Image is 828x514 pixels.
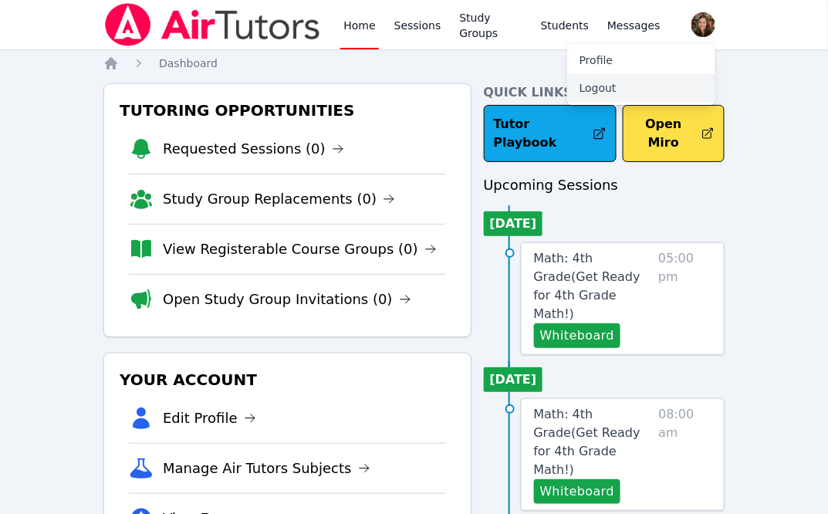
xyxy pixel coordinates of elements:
a: Edit Profile [163,407,256,429]
h3: Tutoring Opportunities [117,96,458,124]
span: 05:00 pm [658,249,711,348]
span: Math: 4th Grade ( Get Ready for 4th Grade Math! ) [534,407,640,477]
a: Study Group Replacements (0) [163,188,395,210]
a: Requested Sessions (0) [163,138,344,160]
h3: Your Account [117,366,458,394]
li: [DATE] [484,211,543,236]
a: Tutor Playbook [484,105,617,162]
img: Air Tutors [103,3,322,46]
a: Dashboard [159,56,218,71]
span: Messages [607,18,661,33]
span: Dashboard [159,57,218,69]
button: Whiteboard [534,479,621,504]
button: Whiteboard [534,323,621,348]
span: 08:00 am [659,405,711,504]
span: Math: 4th Grade ( Get Ready for 4th Grade Math! ) [534,251,640,321]
button: Open Miro [623,105,725,162]
h4: Quick Links [484,83,725,102]
a: Math: 4th Grade(Get Ready for 4th Grade Math!) [534,405,653,479]
button: Logout [567,74,715,102]
li: [DATE] [484,367,543,392]
a: Manage Air Tutors Subjects [163,458,370,479]
nav: Breadcrumb [103,56,725,71]
a: View Registerable Course Groups (0) [163,238,437,260]
a: Profile [567,46,715,74]
a: Open Study Group Invitations (0) [163,289,411,310]
a: Math: 4th Grade(Get Ready for 4th Grade Math!) [534,249,653,323]
h3: Upcoming Sessions [484,174,725,196]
